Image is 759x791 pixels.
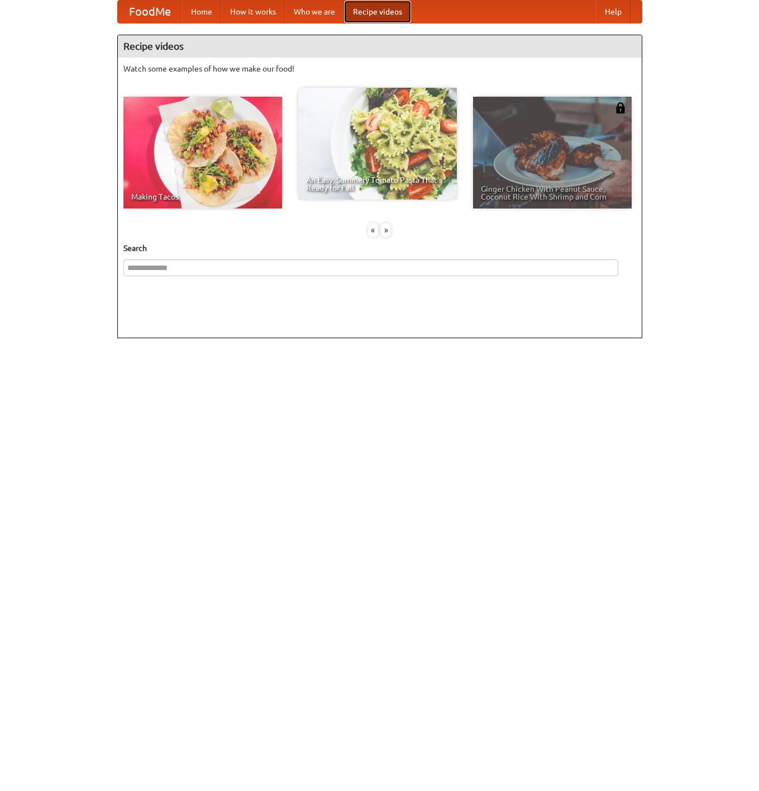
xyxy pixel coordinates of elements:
div: » [381,223,391,237]
a: Home [182,1,221,23]
a: Help [596,1,631,23]
h4: Recipe videos [118,35,642,58]
a: Who we are [285,1,344,23]
a: How it works [221,1,285,23]
a: FoodMe [118,1,182,23]
span: An Easy, Summery Tomato Pasta That's Ready for Fall [306,176,449,192]
p: Watch some examples of how we make our food! [123,63,636,74]
a: Recipe videos [344,1,411,23]
a: An Easy, Summery Tomato Pasta That's Ready for Fall [298,88,457,200]
div: « [368,223,378,237]
h5: Search [123,243,636,254]
span: Making Tacos [131,193,274,201]
img: 483408.png [615,102,626,113]
a: Making Tacos [123,97,282,209]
